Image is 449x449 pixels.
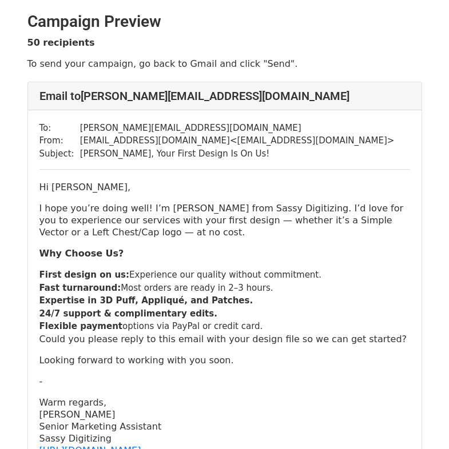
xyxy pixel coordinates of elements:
strong: 50 recipients [27,37,95,48]
td: Subject: [39,147,80,161]
p: I hope you’re doing well! I’m [PERSON_NAME] from Sassy Digitizing. I’d love for you to experience... [39,202,410,238]
b: First design on us: [39,270,130,280]
li: Experience our quality without commitment. [39,268,410,282]
b: Flexible payment [39,321,122,331]
h4: Email to [PERSON_NAME][EMAIL_ADDRESS][DOMAIN_NAME] [39,89,410,103]
b: Fast turnaround: [39,283,121,293]
p: Could you please reply to this email with your design file so we can get started? [39,333,410,345]
b: Why Choose Us? [39,248,124,259]
b: 24/7 support & complimentary edits. [39,308,217,319]
li: Most orders are ready in 2–3 hours. [39,282,410,295]
td: [PERSON_NAME][EMAIL_ADDRESS][DOMAIN_NAME] [80,122,395,135]
p: - [39,375,410,387]
td: To: [39,122,80,135]
td: From: [39,134,80,147]
b: Expertise in 3D Puff, Appliqué, and Patches. [39,295,253,306]
td: [EMAIL_ADDRESS][DOMAIN_NAME] < [EMAIL_ADDRESS][DOMAIN_NAME] > [80,134,395,147]
li: options via PayPal or credit card. [39,320,410,333]
p: Looking forward to working with you soon. [39,354,410,366]
h2: Campaign Preview [27,12,422,31]
p: Hi [PERSON_NAME], [39,181,410,193]
p: To send your campaign, go back to Gmail and click "Send". [27,58,422,70]
td: [PERSON_NAME], Your First Design Is On Us! [80,147,395,161]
